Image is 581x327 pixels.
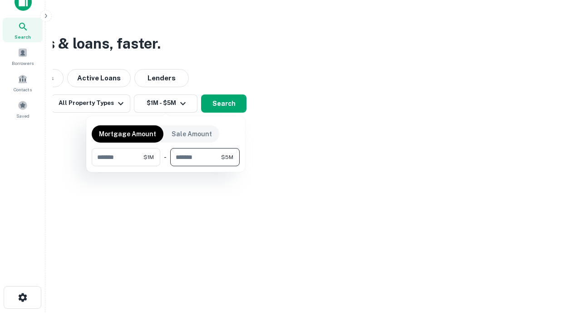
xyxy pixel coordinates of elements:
[172,129,212,139] p: Sale Amount
[221,153,233,161] span: $5M
[143,153,154,161] span: $1M
[99,129,156,139] p: Mortgage Amount
[536,254,581,298] iframe: Chat Widget
[164,148,167,166] div: -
